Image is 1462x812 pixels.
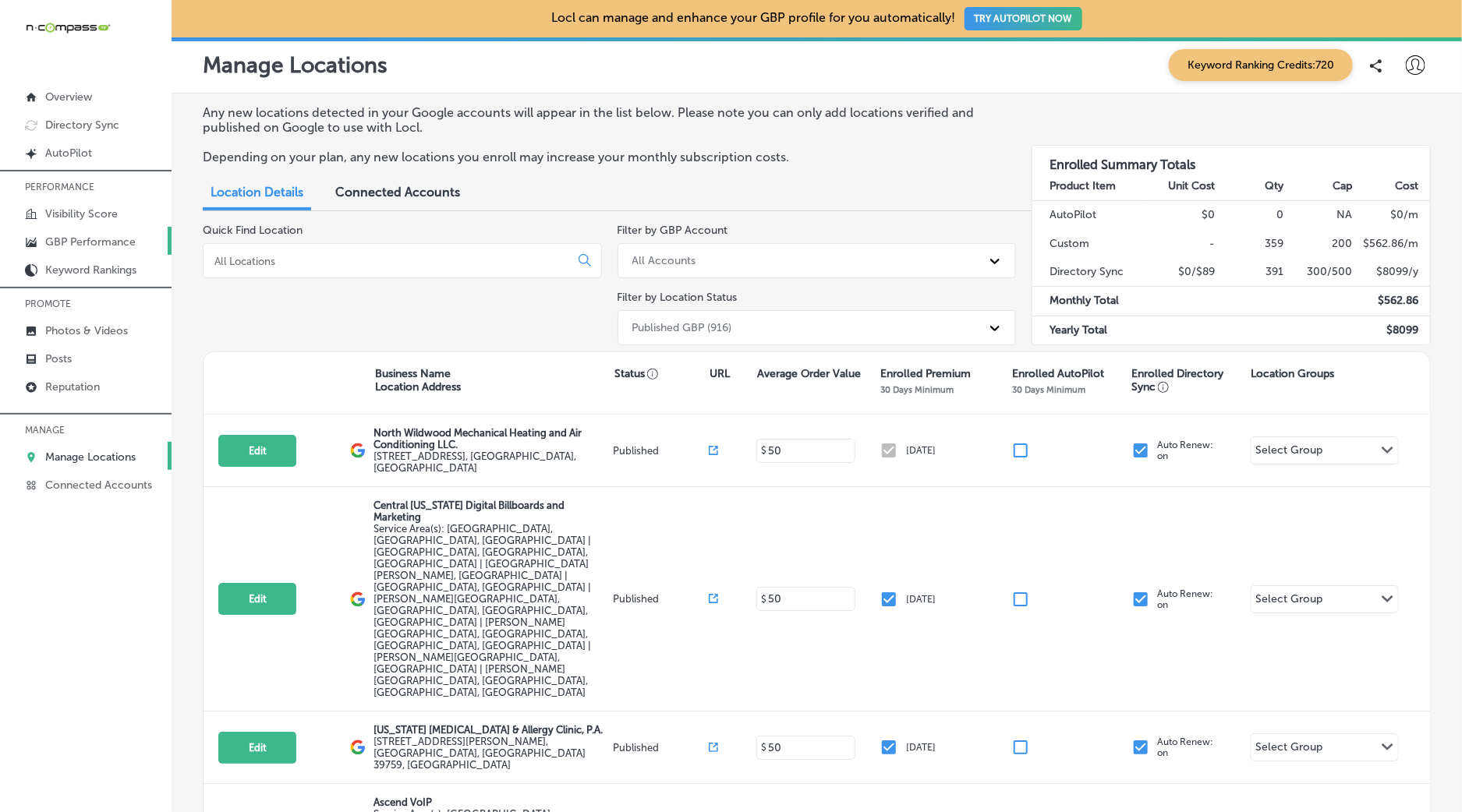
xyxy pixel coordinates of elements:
button: Edit [218,732,296,764]
p: Auto Renew: on [1158,736,1214,758]
p: Published [613,593,709,605]
p: $ [761,445,766,456]
div: Published GBP (916) [632,321,732,334]
img: logo [350,591,366,607]
p: Location Groups [1251,367,1335,380]
label: [STREET_ADDRESS][PERSON_NAME] , [GEOGRAPHIC_DATA], [GEOGRAPHIC_DATA] 39759, [GEOGRAPHIC_DATA] [373,736,609,771]
p: Auto Renew: on [1158,440,1214,461]
label: Filter by Location Status [618,291,738,304]
td: 300/500 [1284,258,1353,287]
div: Select Group [1255,592,1322,610]
p: [DATE] [906,445,936,456]
p: Manage Locations [45,450,136,464]
p: Enrolled Directory Sync [1131,367,1243,394]
div: Select Group [1255,740,1322,758]
th: Qty [1216,172,1284,201]
th: Unit Cost [1147,172,1216,201]
p: [US_STATE] [MEDICAL_DATA] & Allergy Clinic, P.A. [373,724,609,736]
span: Location Details [211,185,303,199]
td: $ 8099 [1353,316,1430,344]
p: Posts [45,352,72,365]
td: $0/$89 [1147,258,1216,287]
td: AutoPilot [1032,201,1147,230]
p: Auto Renew: on [1158,588,1214,610]
label: Filter by GBP Account [618,224,728,237]
td: Custom [1032,230,1147,258]
label: Quick Find Location [203,224,303,237]
img: logo [350,740,366,755]
p: North Wildwood Mechanical Heating and Air Conditioning LLC. [373,427,609,450]
span: Keyword Ranking Credits: 720 [1169,49,1353,81]
p: Published [613,445,709,457]
p: $ [761,742,766,753]
td: 391 [1216,258,1284,287]
th: Cost [1353,172,1430,201]
p: Manage Locations [203,52,388,78]
p: 30 Days Minimum [1012,384,1085,395]
p: [DATE] [906,594,936,605]
th: Cap [1284,172,1353,201]
p: Keyword Rankings [45,263,136,277]
p: Reputation [45,380,100,394]
p: Ascend VoIP [373,796,609,808]
button: TRY AUTOPILOT NOW [965,7,1082,30]
p: Overview [45,90,92,104]
p: Enrolled Premium [880,367,971,380]
td: 359 [1216,230,1284,258]
td: 0 [1216,201,1284,230]
p: Central [US_STATE] Digital Billboards and Marketing [373,500,609,523]
td: Yearly Total [1032,316,1147,344]
p: AutoPilot [45,147,92,160]
div: Select Group [1255,443,1322,461]
span: Orlando, FL, USA | Kissimmee, FL, USA | Meadow Woods, FL 32824, USA | Hunters Creek, FL 32837, US... [373,523,591,698]
img: 660ab0bf-5cc7-4cb8-ba1c-48b5ae0f18e60NCTV_CLogo_TV_Black_-500x88.png [25,20,111,35]
td: 200 [1284,230,1353,258]
strong: Product Item [1050,179,1116,192]
p: Business Name Location Address [375,367,461,394]
p: Connected Accounts [45,478,152,492]
p: Any new locations detected in your Google accounts will appear in the list below. Please note you... [203,105,1001,135]
button: Edit [218,583,296,615]
td: $0 [1147,201,1216,230]
td: Monthly Total [1032,287,1147,316]
button: Edit [218,435,296,467]
span: Connected Accounts [335,185,460,199]
input: All Locations [213,254,566,268]
td: $ 8099 /y [1353,258,1430,287]
p: Average Order Value [758,367,862,380]
p: Published [613,742,709,754]
p: $ [761,594,766,605]
p: Depending on your plan, any new locations you enroll may increase your monthly subscription costs. [203,150,1001,164]
p: Directory Sync [45,118,119,132]
td: $ 562.86 /m [1353,230,1430,258]
p: Status [614,367,710,380]
td: $ 562.86 [1353,287,1430,316]
h3: Enrolled Summary Totals [1032,146,1430,172]
td: - [1147,230,1216,258]
p: Photos & Videos [45,324,128,337]
label: [STREET_ADDRESS] , [GEOGRAPHIC_DATA], [GEOGRAPHIC_DATA] [373,450,609,474]
td: Directory Sync [1032,258,1147,287]
p: 30 Days Minimum [880,384,954,395]
p: [DATE] [906,742,936,753]
td: NA [1284,201,1353,230]
p: Visibility Score [45,207,118,221]
div: All Accounts [632,254,696,267]
img: logo [350,443,366,458]
p: Enrolled AutoPilot [1012,367,1104,380]
td: $ 0 /m [1353,201,1430,230]
p: GBP Performance [45,235,136,249]
p: URL [710,367,730,380]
